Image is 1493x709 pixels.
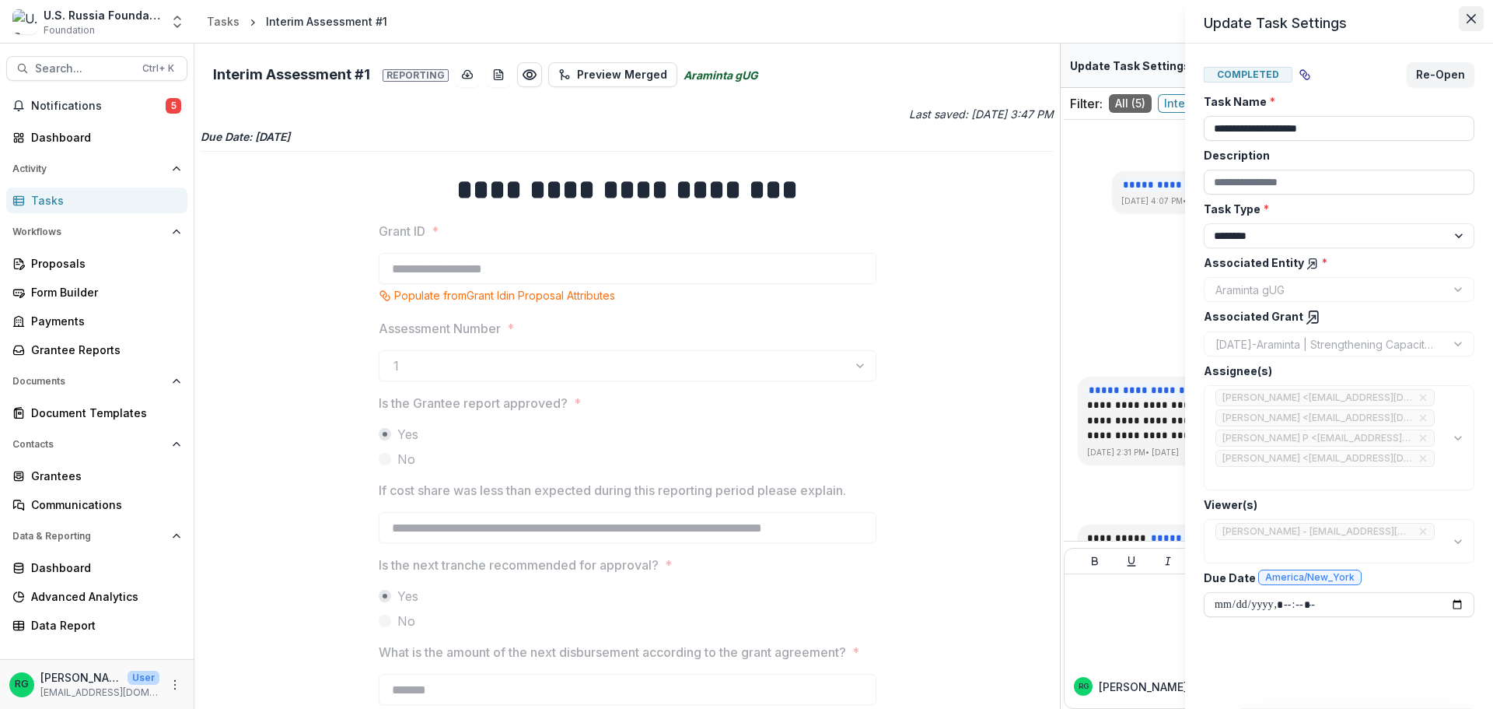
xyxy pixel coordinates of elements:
label: Associated Entity [1204,254,1465,271]
button: Close [1459,6,1484,31]
button: View dependent tasks [1292,62,1317,87]
span: Completed [1204,67,1292,82]
label: Due Date [1204,570,1465,586]
label: Description [1204,147,1465,163]
span: America/New_York [1265,572,1355,583]
button: Re-Open [1407,62,1474,87]
label: Associated Grant [1204,308,1465,325]
label: Assignee(s) [1204,363,1465,379]
label: Viewer(s) [1204,497,1465,513]
label: Task Type [1204,201,1465,217]
label: Task Name [1204,93,1465,110]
